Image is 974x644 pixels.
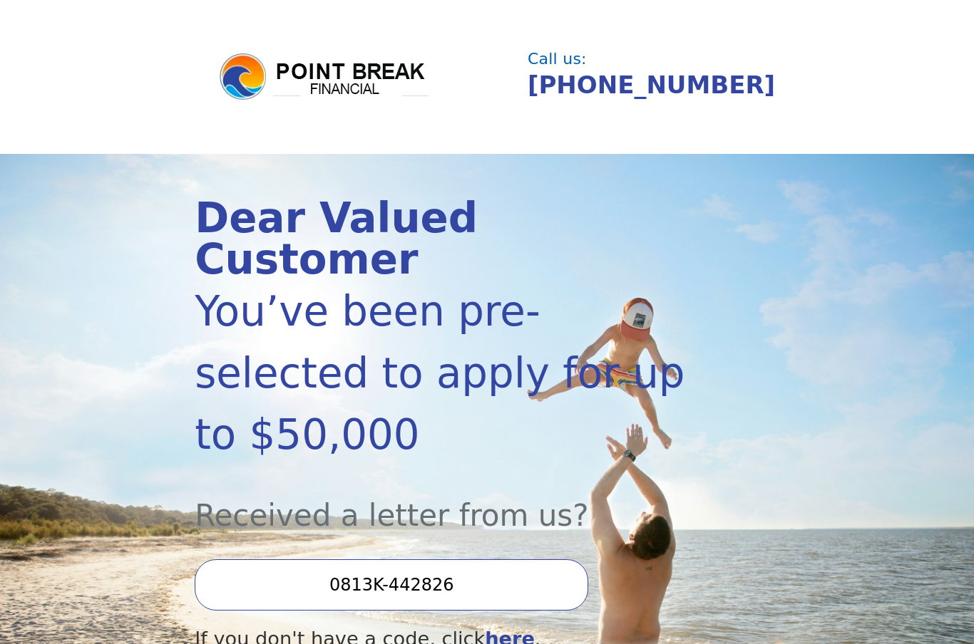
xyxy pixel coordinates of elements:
img: logo.png [217,51,431,103]
div: Call us: [528,51,771,67]
div: Dear Valued Customer [195,198,692,281]
div: Received a letter from us? [195,466,692,538]
input: Enter your Offer Code: [195,559,588,611]
div: You’ve been pre-selected to apply for up to $50,000 [195,281,692,466]
a: [PHONE_NUMBER] [528,71,775,99]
